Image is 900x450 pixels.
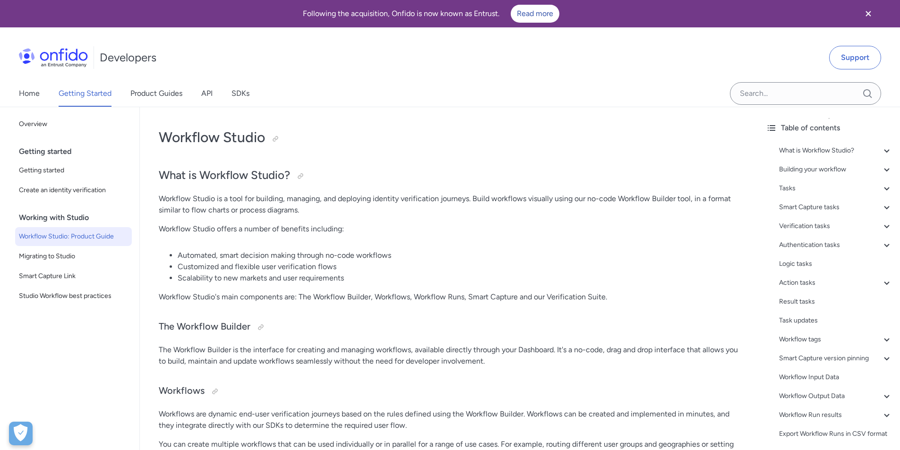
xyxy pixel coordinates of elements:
span: Getting started [19,165,128,176]
div: Following the acquisition, Onfido is now known as Entrust. [11,5,851,23]
h2: What is Workflow Studio? [159,168,739,184]
a: Authentication tasks [779,239,892,251]
div: Getting started [19,142,136,161]
a: SDKs [231,80,249,107]
a: Getting Started [59,80,111,107]
p: Workflows are dynamic end-user verification journeys based on the rules defined using the Workflo... [159,408,739,431]
a: Product Guides [130,80,182,107]
a: Support [829,46,881,69]
a: Workflow tags [779,334,892,345]
a: Workflow Studio: Product Guide [15,227,132,246]
span: Studio Workflow best practices [19,290,128,302]
a: Smart Capture Link [15,267,132,286]
a: Task updates [779,315,892,326]
a: Result tasks [779,296,892,307]
div: Cookie Preferences [9,422,33,445]
a: What is Workflow Studio? [779,145,892,156]
a: Migrating to Studio [15,247,132,266]
p: Workflow Studio is a tool for building, managing, and deploying identity verification journeys. B... [159,193,739,216]
li: Scalability to new markets and user requirements [178,272,739,284]
button: Open Preferences [9,422,33,445]
p: The Workflow Builder is the interface for creating and managing workflows, available directly thr... [159,344,739,367]
svg: Close banner [863,8,874,19]
a: Smart Capture version pinning [779,353,892,364]
a: Action tasks [779,277,892,289]
span: Workflow Studio: Product Guide [19,231,128,242]
span: Create an identity verification [19,185,128,196]
a: Home [19,80,40,107]
div: Table of contents [766,122,892,134]
span: Smart Capture Link [19,271,128,282]
span: Migrating to Studio [19,251,128,262]
h3: The Workflow Builder [159,320,739,335]
h1: Developers [100,50,156,65]
li: Automated, smart decision making through no-code workflows [178,250,739,261]
a: Workflow Run results [779,409,892,421]
span: Overview [19,119,128,130]
p: Workflow Studio's main components are: The Workflow Builder, Workflows, Workflow Runs, Smart Capt... [159,291,739,303]
a: Logic tasks [779,258,892,270]
a: Workflow Output Data [779,391,892,402]
a: Overview [15,115,132,134]
a: Smart Capture tasks [779,202,892,213]
p: Workflow Studio offers a number of benefits including: [159,223,739,235]
input: Onfido search input field [730,82,881,105]
a: Read more [511,5,559,23]
a: Getting started [15,161,132,180]
a: API [201,80,213,107]
h3: Workflows [159,384,739,399]
h1: Workflow Studio [159,128,739,147]
a: Studio Workflow best practices [15,287,132,306]
a: Create an identity verification [15,181,132,200]
button: Close banner [851,2,886,25]
a: Export Workflow Runs in CSV format [779,428,892,440]
div: Working with Studio [19,208,136,227]
a: Verification tasks [779,221,892,232]
a: Workflow Input Data [779,372,892,383]
a: Building your workflow [779,164,892,175]
img: Onfido Logo [19,48,88,67]
li: Customized and flexible user verification flows [178,261,739,272]
a: Tasks [779,183,892,194]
